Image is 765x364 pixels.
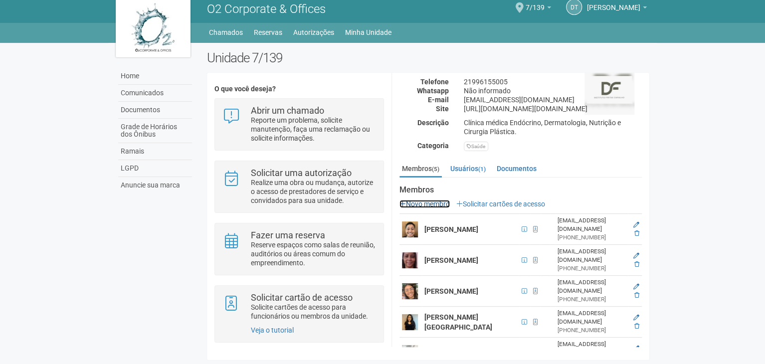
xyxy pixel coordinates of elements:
a: Veja o tutorial [251,326,294,334]
strong: E-mail [428,96,449,104]
span: O2 Corporate & Offices [207,2,326,16]
h4: O que você deseja? [214,85,383,93]
a: Ramais [118,143,192,160]
a: Usuários(1) [448,161,488,176]
h2: Unidade 7/139 [207,50,649,65]
a: Solicitar uma autorização Realize uma obra ou mudança, autorize o acesso de prestadores de serviç... [222,169,376,205]
a: Editar membro [633,314,639,321]
div: [URL][DOMAIN_NAME][DOMAIN_NAME] [456,104,649,113]
p: Solicite cartões de acesso para funcionários ou membros da unidade. [251,303,376,321]
strong: [PERSON_NAME][GEOGRAPHIC_DATA] [424,313,492,331]
a: Abrir um chamado Reporte um problema, solicite manutenção, faça uma reclamação ou solicite inform... [222,106,376,143]
p: Realize uma obra ou mudança, autorize o acesso de prestadores de serviço e convidados para sua un... [251,178,376,205]
small: (5) [432,166,439,173]
a: [PERSON_NAME] [587,5,647,13]
a: Minha Unidade [345,25,391,39]
strong: Solicitar cartão de acesso [251,292,353,303]
a: Chamados [209,25,243,39]
div: [PHONE_NUMBER] [558,295,626,304]
strong: Solicitar uma autorização [251,168,352,178]
a: Grade de Horários dos Ônibus [118,119,192,143]
small: (1) [478,166,486,173]
a: LGPD [118,160,192,177]
strong: Abrir um chamado [251,105,324,116]
a: Fazer uma reserva Reserve espaços como salas de reunião, auditórios ou áreas comum do empreendime... [222,231,376,267]
a: Autorizações [293,25,334,39]
strong: [PERSON_NAME] [424,287,478,295]
div: [PHONE_NUMBER] [558,264,626,273]
div: [EMAIL_ADDRESS][DOMAIN_NAME] [558,278,626,295]
p: Reporte um problema, solicite manutenção, faça uma reclamação ou solicite informações. [251,116,376,143]
strong: Site [436,105,449,113]
a: Solicitar cartões de acesso [456,200,545,208]
img: user.png [402,314,418,330]
strong: Fazer uma reserva [251,230,325,240]
div: Não informado [456,86,649,95]
div: [EMAIL_ADDRESS][DOMAIN_NAME] [558,340,626,357]
strong: [PERSON_NAME] [424,225,478,233]
div: [PHONE_NUMBER] [558,326,626,335]
a: Excluir membro [634,323,639,330]
strong: Descrição [417,119,449,127]
a: Comunicados [118,85,192,102]
a: Editar membro [633,221,639,228]
img: user.png [402,221,418,237]
a: Home [118,68,192,85]
a: Reservas [254,25,282,39]
a: 7/139 [526,5,551,13]
a: Editar membro [633,345,639,352]
strong: Whatsapp [417,87,449,95]
div: 21996155005 [456,77,649,86]
div: Clínica médica Endócrino, Dermatologia, Nutrição e Cirurgia Plástica. [456,118,649,136]
a: Membros(5) [399,161,442,178]
a: Solicitar cartão de acesso Solicite cartões de acesso para funcionários ou membros da unidade. [222,293,376,321]
a: Documentos [118,102,192,119]
a: Novo membro [399,200,450,208]
div: Saúde [464,142,488,151]
div: [EMAIL_ADDRESS][DOMAIN_NAME] [558,216,626,233]
a: Editar membro [633,283,639,290]
strong: Categoria [417,142,449,150]
a: Excluir membro [634,261,639,268]
div: [EMAIL_ADDRESS][DOMAIN_NAME] [558,309,626,326]
a: Editar membro [633,252,639,259]
a: Excluir membro [634,292,639,299]
p: Reserve espaços como salas de reunião, auditórios ou áreas comum do empreendimento. [251,240,376,267]
a: Excluir membro [634,230,639,237]
div: [PHONE_NUMBER] [558,233,626,242]
strong: [PERSON_NAME] [424,256,478,264]
strong: Membros [399,185,642,194]
img: user.png [402,252,418,268]
div: [EMAIL_ADDRESS][DOMAIN_NAME] [456,95,649,104]
img: user.png [402,345,418,361]
strong: Telefone [420,78,449,86]
a: Documentos [494,161,539,176]
img: user.png [402,283,418,299]
a: Anuncie sua marca [118,177,192,193]
div: [EMAIL_ADDRESS][DOMAIN_NAME] [558,247,626,264]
